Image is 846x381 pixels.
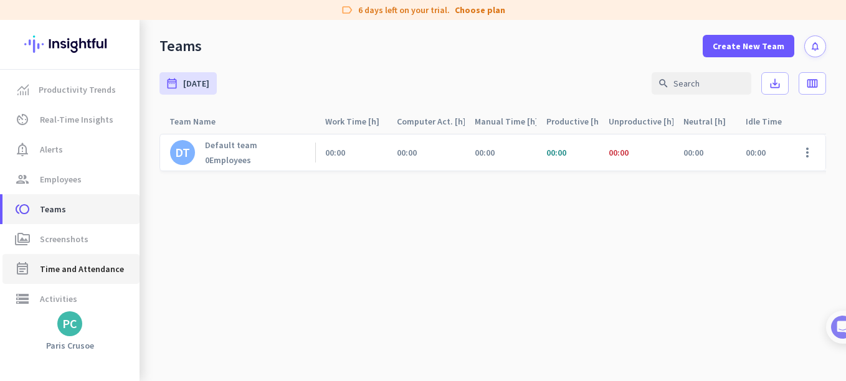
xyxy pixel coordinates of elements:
button: Create New Team [703,35,794,57]
a: notification_importantAlerts [2,134,140,164]
span: Activities [40,291,77,306]
i: perm_media [15,232,30,247]
span: Messages [72,325,115,334]
button: Help [125,294,187,344]
div: Teams [159,37,202,55]
i: notifications [810,41,820,52]
i: av_timer [15,112,30,127]
i: storage [15,291,30,306]
i: calendar_view_week [806,77,819,90]
i: save_alt [769,77,781,90]
span: Help [146,325,166,334]
span: Tasks [204,325,231,334]
span: 00:00 [546,147,566,158]
i: date_range [166,77,178,90]
img: Profile image for Tamara [44,130,64,150]
button: Messages [62,294,125,344]
i: toll [15,202,30,217]
div: DT [175,146,190,159]
div: Work Time [h] [325,113,387,130]
i: group [15,172,30,187]
span: Home [18,325,44,334]
a: menu-itemProductivity Trends [2,75,140,105]
span: 00:00 [746,147,766,158]
div: Add employees [48,217,211,229]
button: Tasks [187,294,249,344]
div: Team Name [169,113,231,130]
span: [DATE] [183,77,209,90]
div: It's time to add your employees! This is crucial since Insightful will start collecting their act... [48,237,217,289]
div: Computer Act. [h] [397,113,465,130]
a: perm_mediaScreenshots [2,224,140,254]
p: 4 steps [12,164,44,177]
span: Screenshots [40,232,88,247]
span: 00:00 [397,147,417,158]
div: Manual Time [h] [475,113,536,130]
div: 1Add employees [23,212,226,232]
span: 00:00 [475,147,495,158]
div: [PERSON_NAME] from Insightful [69,134,205,146]
a: tollTeams [2,194,140,224]
a: groupEmployees [2,164,140,194]
i: notification_important [15,142,30,157]
input: Search [652,72,751,95]
p: Default team [205,139,257,151]
button: more_vert [792,138,822,167]
img: menu-item [17,84,29,95]
div: PC [62,317,77,330]
a: event_noteTime and Attendance [2,254,140,284]
a: av_timerReal-Time Insights [2,105,140,134]
i: label [341,4,353,16]
i: search [658,78,669,89]
button: calendar_view_week [799,72,826,95]
div: Close [219,5,241,27]
button: save_alt [761,72,789,95]
span: Create New Team [713,40,784,52]
i: event_note [15,261,30,276]
span: Employees [40,172,82,187]
span: Time and Attendance [40,261,124,276]
b: 0 [205,154,209,166]
span: Alerts [40,142,63,157]
span: 00:00 [325,147,345,158]
span: 00:00 [609,147,629,158]
p: About 10 minutes [159,164,237,177]
span: Productivity Trends [39,82,116,97]
div: 🎊 Welcome to Insightful! 🎊 [17,48,232,93]
span: Teams [40,202,66,217]
a: DTDefault team0Employees [170,139,257,166]
div: Show me how [48,289,217,324]
span: Real-Time Insights [40,112,113,127]
button: notifications [804,35,826,57]
img: Insightful logo [24,20,115,68]
div: Idle Time [h] [746,113,807,130]
h1: Tasks [106,6,146,27]
div: Unproductive [h] [609,113,673,130]
span: 00:00 [683,147,703,158]
div: Productive [h] [546,113,599,130]
a: storageActivities [2,284,140,314]
div: You're just a few steps away from completing the essential app setup [17,93,232,123]
div: Employees [205,154,257,166]
a: Choose plan [455,4,505,16]
div: Neutral [h] [683,113,736,130]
